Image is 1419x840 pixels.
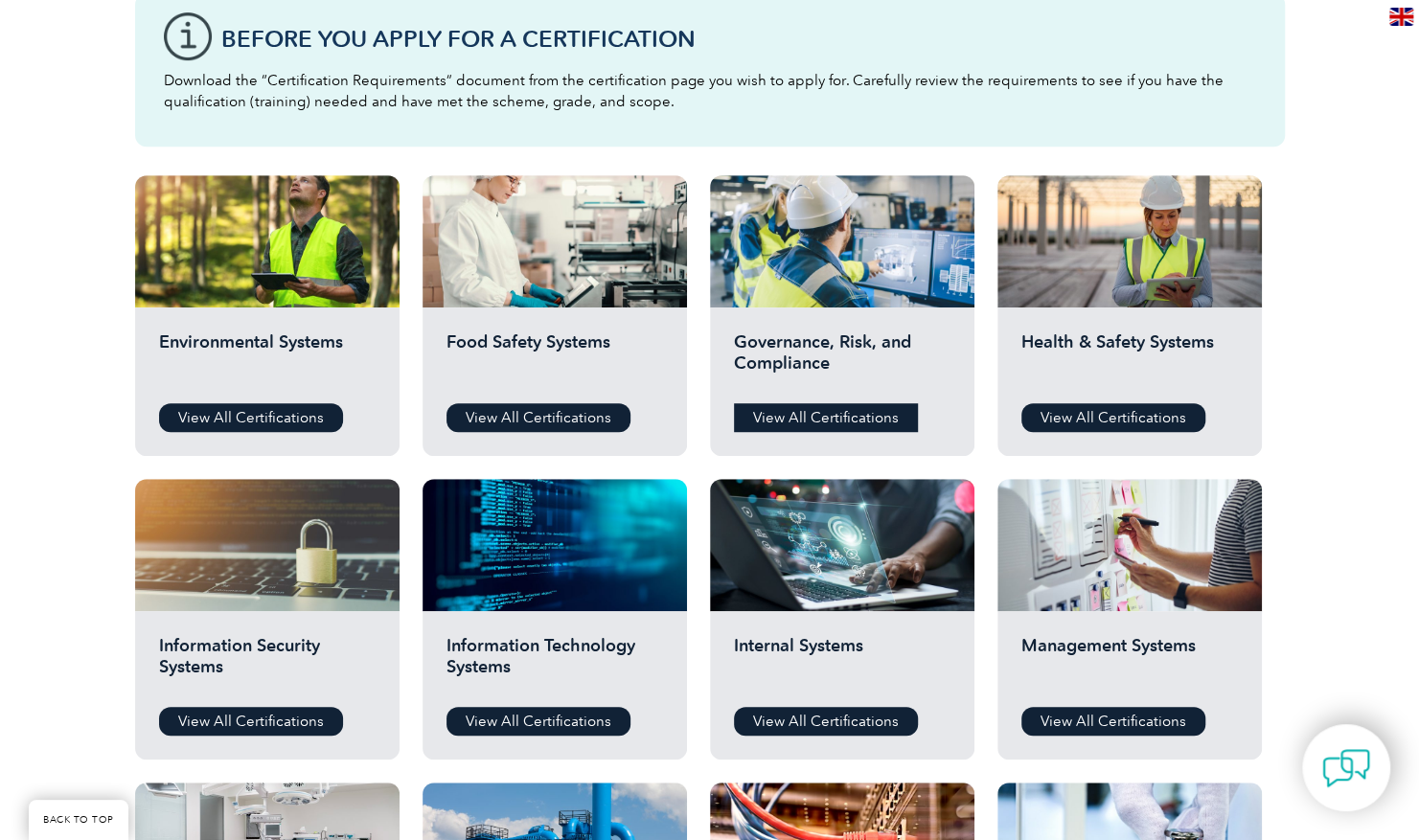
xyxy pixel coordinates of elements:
a: View All Certifications [446,403,630,432]
h3: Before You Apply For a Certification [221,27,1256,51]
h2: Governance, Risk, and Compliance [734,331,950,389]
h2: Food Safety Systems [446,331,663,389]
h2: Environmental Systems [159,331,376,389]
h2: Health & Safety Systems [1021,331,1238,389]
a: View All Certifications [159,403,343,432]
h2: Information Security Systems [159,635,376,692]
a: View All Certifications [159,707,343,736]
img: contact-chat.png [1322,744,1370,792]
a: View All Certifications [1021,707,1205,736]
a: View All Certifications [446,707,630,736]
a: BACK TO TOP [29,800,128,840]
a: View All Certifications [1021,403,1205,432]
a: View All Certifications [734,403,918,432]
h2: Internal Systems [734,635,950,692]
h2: Information Technology Systems [446,635,663,692]
p: Download the “Certification Requirements” document from the certification page you wish to apply ... [164,70,1256,112]
img: en [1389,8,1413,26]
h2: Management Systems [1021,635,1238,692]
a: View All Certifications [734,707,918,736]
